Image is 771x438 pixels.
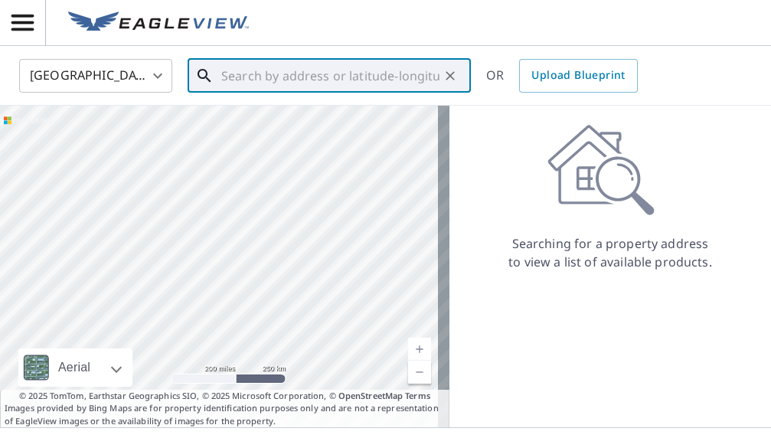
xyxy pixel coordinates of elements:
[19,54,172,97] div: [GEOGRAPHIC_DATA]
[486,59,638,93] div: OR
[408,361,431,384] a: Current Level 5, Zoom Out
[221,54,439,97] input: Search by address or latitude-longitude
[68,11,249,34] img: EV Logo
[18,348,132,387] div: Aerial
[531,66,625,85] span: Upload Blueprint
[439,65,461,87] button: Clear
[338,390,403,401] a: OpenStreetMap
[59,2,258,44] a: EV Logo
[408,338,431,361] a: Current Level 5, Zoom In
[54,348,95,387] div: Aerial
[19,390,430,403] span: © 2025 TomTom, Earthstar Geographics SIO, © 2025 Microsoft Corporation, ©
[405,390,430,401] a: Terms
[508,234,713,271] p: Searching for a property address to view a list of available products.
[519,59,637,93] a: Upload Blueprint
